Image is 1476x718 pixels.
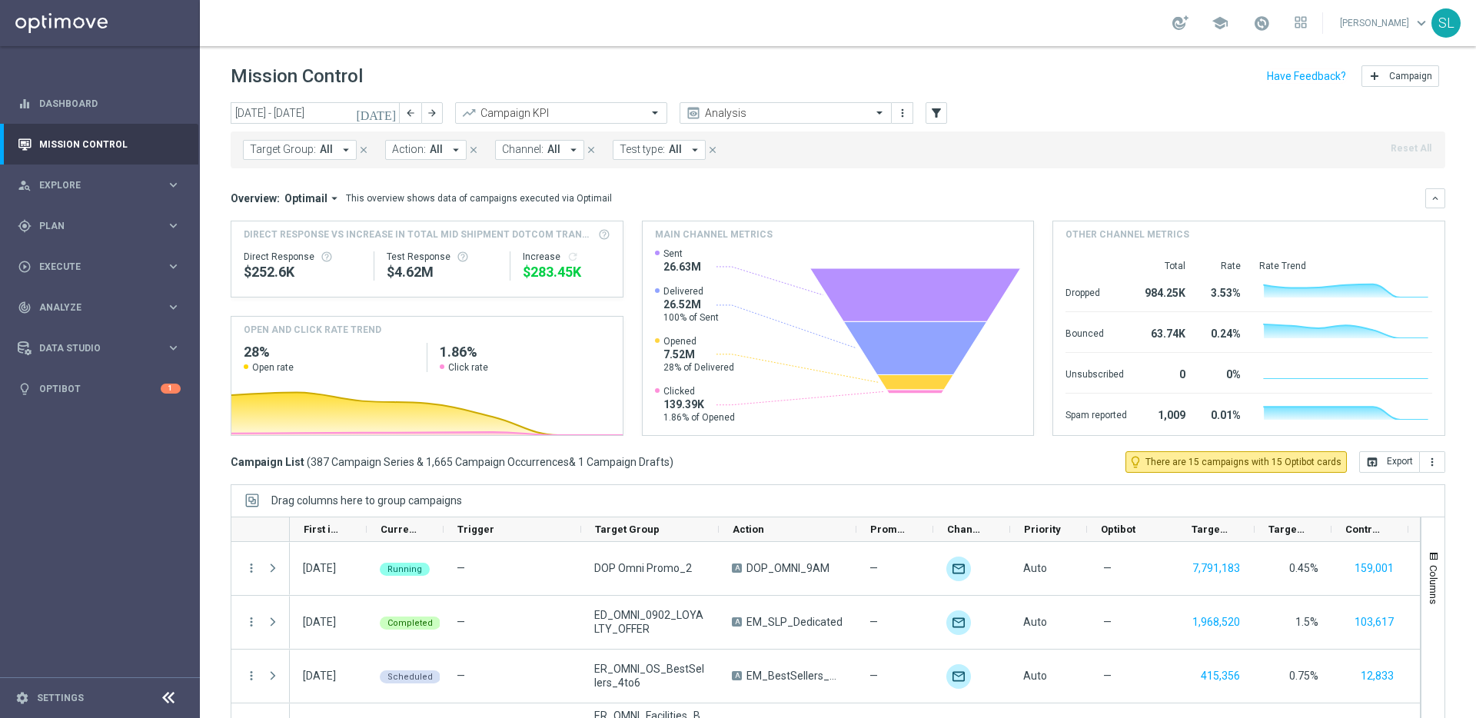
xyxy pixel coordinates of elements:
button: play_circle_outline Execute keyboard_arrow_right [17,261,181,273]
span: 1 Campaign Drafts [578,455,670,469]
span: Columns [1428,565,1440,604]
div: Optimail [946,557,971,581]
i: play_circle_outline [18,260,32,274]
span: Targeted Response Rate [1268,524,1305,535]
button: lightbulb Optibot 1 [17,383,181,395]
span: 26.52M [663,298,719,311]
span: keyboard_arrow_down [1413,15,1430,32]
span: Data Studio [39,344,166,353]
i: close [358,145,369,155]
button: person_search Explore keyboard_arrow_right [17,179,181,191]
span: All [547,143,560,156]
colored-tag: Running [380,561,430,576]
button: track_changes Analyze keyboard_arrow_right [17,301,181,314]
span: Channel: [502,143,544,156]
a: Settings [37,693,84,703]
i: more_vert [244,669,258,683]
i: keyboard_arrow_down [1430,193,1441,204]
button: keyboard_arrow_down [1425,188,1445,208]
button: Channel: All arrow_drop_down [495,140,584,160]
span: 100% of Sent [663,311,719,324]
button: gps_fixed Plan keyboard_arrow_right [17,220,181,232]
h3: Overview: [231,191,280,205]
span: — [1103,615,1112,629]
colored-tag: Completed [380,615,440,630]
span: ) [670,455,673,469]
div: 01 Sep 2025, Monday [303,561,336,575]
div: Rate [1204,260,1241,272]
span: Running [387,564,422,574]
span: school [1212,15,1228,32]
div: Press SPACE to select this row. [231,650,290,703]
button: arrow_forward [421,102,443,124]
i: more_vert [896,107,909,119]
img: Optimail [946,664,971,689]
span: Delivered [663,285,719,298]
div: Optimail [946,610,971,635]
i: trending_up [461,105,477,121]
i: close [586,145,597,155]
i: arrow_forward [427,108,437,118]
button: Mission Control [17,138,181,151]
span: Auto [1023,616,1047,628]
div: 1 [161,384,181,394]
button: filter_alt [926,102,947,124]
span: — [1103,669,1112,683]
ng-select: Analysis [680,102,892,124]
span: — [457,562,465,574]
div: Dropped [1065,279,1127,304]
span: Explore [39,181,166,190]
div: $252,599 [244,263,361,281]
button: 159,001 [1353,559,1395,578]
button: more_vert [244,615,258,629]
span: Trigger [457,524,494,535]
span: All [430,143,443,156]
div: 02 Sep 2025, Tuesday [303,615,336,629]
i: close [707,145,718,155]
span: Sent [663,248,701,260]
multiple-options-button: Export to CSV [1359,455,1445,467]
div: Execute [18,260,166,274]
div: 0.24% [1204,320,1241,344]
i: arrow_drop_down [567,143,580,157]
div: Increase [523,251,610,263]
button: 103,617 [1353,613,1395,632]
span: — [457,670,465,682]
button: more_vert [1420,451,1445,473]
span: Channel [947,524,984,535]
div: Spam reported [1065,401,1127,426]
h2: 28% [244,343,414,361]
span: & [569,456,576,468]
i: arrow_back [405,108,416,118]
span: First in Range [304,524,341,535]
span: Action: [392,143,426,156]
button: more_vert [895,104,910,122]
span: Current Status [381,524,417,535]
span: Target Group: [250,143,316,156]
button: Action: All arrow_drop_down [385,140,467,160]
div: 0% [1204,361,1241,385]
div: Data Studio [18,341,166,355]
span: A [732,671,742,680]
i: lightbulb [18,382,32,396]
span: Drag columns here to group campaigns [271,494,462,507]
i: keyboard_arrow_right [166,218,181,233]
div: 0.01% [1204,401,1241,426]
button: Optimail arrow_drop_down [280,191,346,205]
i: preview [686,105,701,121]
h2: 1.86% [440,343,610,361]
i: arrow_drop_down [339,143,353,157]
span: 139.39K [663,397,735,411]
i: equalizer [18,97,32,111]
button: Data Studio keyboard_arrow_right [17,342,181,354]
i: keyboard_arrow_right [166,341,181,355]
a: Mission Control [39,124,181,165]
span: Promotions [870,524,907,535]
